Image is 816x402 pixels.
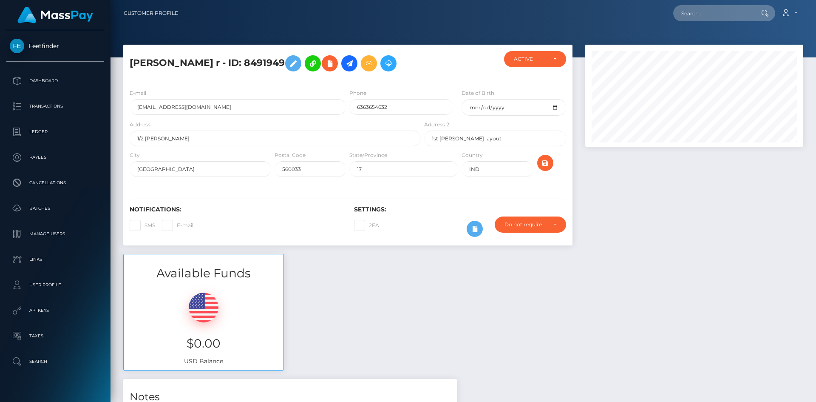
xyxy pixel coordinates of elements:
[10,151,101,164] p: Payees
[349,151,387,159] label: State/Province
[130,121,150,128] label: Address
[275,151,306,159] label: Postal Code
[6,325,104,347] a: Taxes
[162,220,193,231] label: E-mail
[495,217,566,233] button: Do not require
[124,4,178,22] a: Customer Profile
[6,42,104,50] span: Feetfinder
[130,206,341,213] h6: Notifications:
[10,39,24,53] img: Feetfinder
[6,274,104,296] a: User Profile
[6,223,104,245] a: Manage Users
[17,7,93,23] img: MassPay Logo
[6,96,104,117] a: Transactions
[130,151,140,159] label: City
[673,5,753,21] input: Search...
[10,279,101,291] p: User Profile
[189,293,218,322] img: USD.png
[6,172,104,194] a: Cancellations
[10,228,101,240] p: Manage Users
[6,147,104,168] a: Payees
[130,89,146,97] label: E-mail
[130,220,155,231] label: SMS
[514,56,547,63] div: ACTIVE
[504,51,566,67] button: ACTIVE
[10,304,101,317] p: API Keys
[6,198,104,219] a: Batches
[354,220,379,231] label: 2FA
[10,74,101,87] p: Dashboard
[10,202,101,215] p: Batches
[10,125,101,138] p: Ledger
[349,89,366,97] label: Phone
[130,51,416,76] h5: [PERSON_NAME] r - ID: 8491949
[10,355,101,368] p: Search
[6,249,104,270] a: Links
[6,70,104,91] a: Dashboard
[504,221,547,228] div: Do not require
[10,253,101,266] p: Links
[6,351,104,372] a: Search
[462,89,494,97] label: Date of Birth
[354,206,566,213] h6: Settings:
[10,177,101,189] p: Cancellations
[424,121,449,128] label: Address 2
[341,55,357,71] a: Initiate Payout
[130,335,277,352] h3: $0.00
[10,100,101,113] p: Transactions
[124,265,283,282] h3: Available Funds
[6,300,104,321] a: API Keys
[462,151,483,159] label: Country
[6,121,104,143] a: Ledger
[124,282,283,370] div: USD Balance
[10,330,101,342] p: Taxes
